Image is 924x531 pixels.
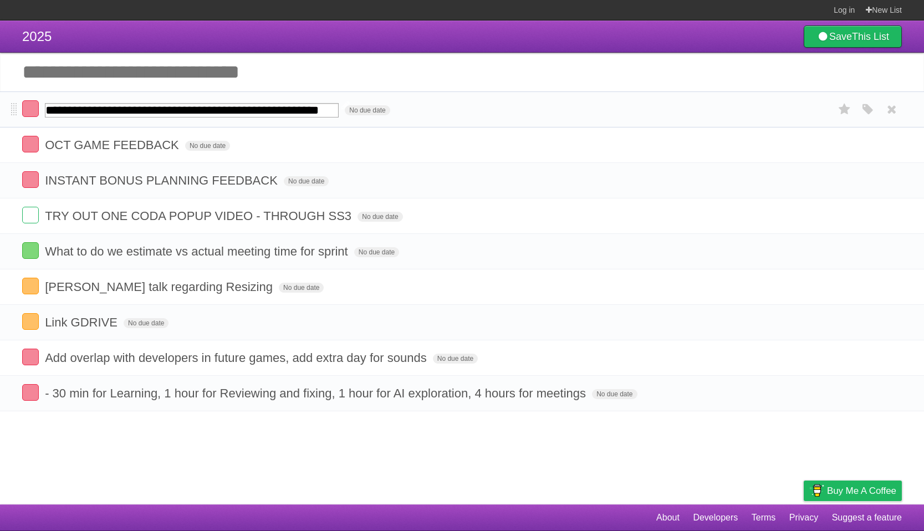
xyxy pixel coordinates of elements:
label: Star task [834,100,855,119]
span: No due date [433,354,478,364]
span: What to do we estimate vs actual meeting time for sprint [45,244,351,258]
span: No due date [592,389,637,399]
label: Done [22,242,39,259]
span: No due date [358,212,402,222]
span: No due date [354,247,399,257]
span: Buy me a coffee [827,481,896,501]
span: No due date [185,141,230,151]
a: SaveThis List [804,25,902,48]
span: No due date [124,318,169,328]
span: - 30 min for Learning, 1 hour for Reviewing and fixing, 1 hour for AI exploration, 4 hours for me... [45,386,589,400]
span: TRY OUT ONE CODA POPUP VIDEO - THROUGH SS3 [45,209,354,223]
span: INSTANT BONUS PLANNING FEEDBACK [45,173,280,187]
span: Add overlap with developers in future games, add extra day for sounds [45,351,430,365]
label: Done [22,384,39,401]
label: Done [22,136,39,152]
span: 2025 [22,29,52,44]
span: No due date [345,105,390,115]
span: No due date [284,176,329,186]
span: [PERSON_NAME] talk regarding Resizing [45,280,275,294]
img: Buy me a coffee [809,481,824,500]
a: Suggest a feature [832,507,902,528]
span: OCT GAME FEEDBACK [45,138,182,152]
a: Buy me a coffee [804,481,902,501]
a: Privacy [789,507,818,528]
label: Done [22,278,39,294]
b: This List [852,31,889,42]
a: Terms [752,507,776,528]
label: Done [22,349,39,365]
span: No due date [279,283,324,293]
label: Done [22,100,39,117]
label: Done [22,171,39,188]
label: Done [22,207,39,223]
label: Done [22,313,39,330]
a: Developers [693,507,738,528]
a: About [656,507,680,528]
span: Link GDRIVE [45,315,120,329]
